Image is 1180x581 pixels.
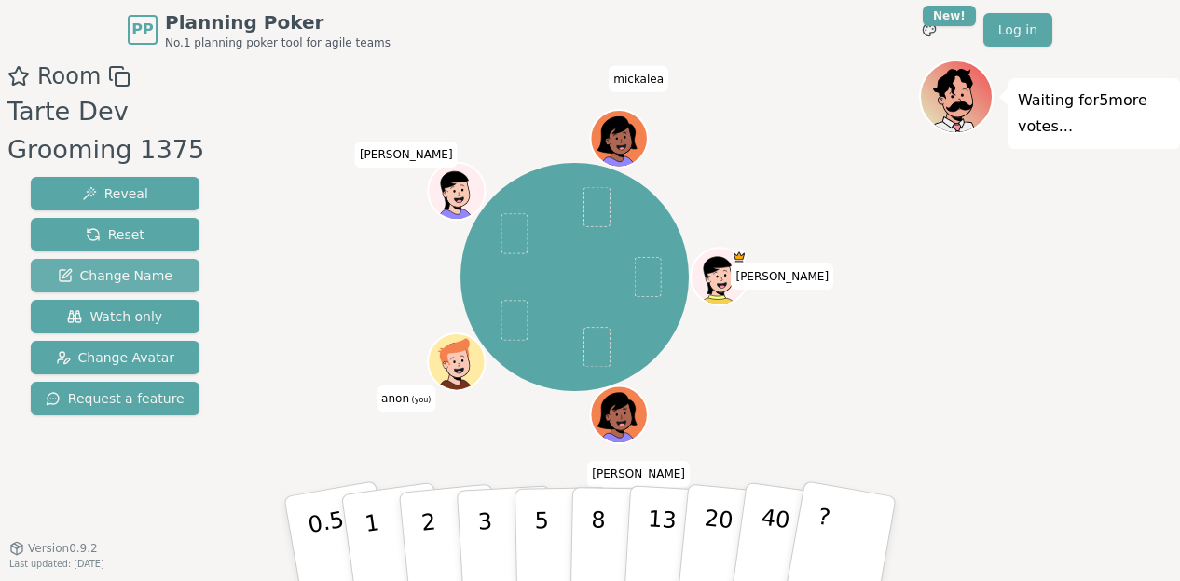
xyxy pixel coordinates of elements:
span: Click to change your name [355,142,458,168]
button: Version0.9.2 [9,541,98,556]
button: Click to change your avatar [430,335,484,389]
span: Click to change your name [377,385,435,412]
a: PPPlanning PokerNo.1 planning poker tool for agile teams [128,9,391,50]
button: Reset [31,218,199,251]
span: Planning Poker [165,9,391,35]
button: Reveal [31,177,199,210]
span: PP [131,19,153,41]
button: Add as favourite [7,60,30,93]
button: Watch only [31,300,199,333]
span: (you) [409,396,432,404]
span: Click to change your name [731,263,833,290]
span: Click to change your name [587,461,690,487]
button: New! [912,13,946,47]
span: Change Avatar [56,348,175,367]
span: Change Name [58,266,172,285]
p: Waiting for 5 more votes... [1018,88,1171,140]
span: Watch only [67,307,162,326]
span: Reveal [82,184,148,203]
a: Log in [983,13,1052,47]
span: Click to change your name [609,66,668,92]
span: Request a feature [46,389,185,408]
span: Swapna is the host [733,250,747,264]
div: New! [923,6,976,26]
span: No.1 planning poker tool for agile teams [165,35,391,50]
span: Reset [86,225,144,244]
span: Version 0.9.2 [28,541,98,556]
button: Request a feature [31,382,199,415]
span: Room [37,60,101,93]
button: Change Name [31,259,199,292]
div: Tarte Dev Grooming 1375 [7,93,230,169]
button: Change Avatar [31,341,199,374]
span: Last updated: [DATE] [9,559,104,569]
